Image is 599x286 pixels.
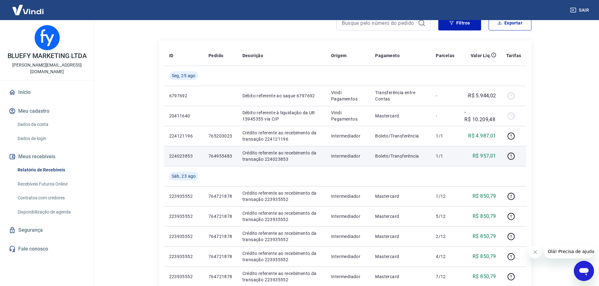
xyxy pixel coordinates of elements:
[208,233,232,240] p: 764721878
[242,93,321,99] p: Débito referente ao saque 6797692
[375,233,426,240] p: Mastercard
[331,89,365,102] p: Vindi Pagamentos
[436,253,454,260] p: 4/12
[242,250,321,263] p: Crédito referente ao recebimento da transação 223935552
[169,253,198,260] p: 223935552
[242,110,321,122] p: Débito referente à liquidação da UR 15945355 via CIP
[208,193,232,199] p: 764721878
[15,206,86,219] a: Disponibilização de agenda
[331,213,365,219] p: Intermediador
[438,15,481,30] button: Filtros
[172,173,196,179] span: Sáb, 23 ago
[436,233,454,240] p: 2/12
[331,273,365,280] p: Intermediador
[544,245,594,258] iframe: Mensagem da empresa
[169,52,174,59] p: ID
[436,213,454,219] p: 5/12
[464,108,496,123] p: -R$ 10.209,48
[15,118,86,131] a: Dados da conta
[169,193,198,199] p: 223935552
[331,253,365,260] p: Intermediador
[331,233,365,240] p: Intermediador
[473,213,496,220] p: R$ 850,79
[473,273,496,280] p: R$ 850,79
[5,62,89,75] p: [PERSON_NAME][EMAIL_ADDRESS][DOMAIN_NAME]
[169,133,198,139] p: 224121196
[242,52,263,59] p: Descrição
[242,270,321,283] p: Crédito referente ao recebimento da transação 223935552
[331,153,365,159] p: Intermediador
[473,192,496,200] p: R$ 850,79
[208,273,232,280] p: 764721878
[375,113,426,119] p: Mastercard
[506,52,521,59] p: Tarifas
[436,52,454,59] p: Parcelas
[169,113,198,119] p: 20411640
[436,113,454,119] p: -
[208,153,232,159] p: 764955483
[242,230,321,243] p: Crédito referente ao recebimento da transação 223935552
[208,133,232,139] p: 765203023
[375,153,426,159] p: Boleto/Transferência
[375,193,426,199] p: Mastercard
[331,52,347,59] p: Origem
[375,213,426,219] p: Mastercard
[169,273,198,280] p: 223935552
[436,93,454,99] p: -
[15,132,86,145] a: Dados de login
[8,85,86,99] a: Início
[436,193,454,199] p: 1/12
[375,273,426,280] p: Mastercard
[473,253,496,260] p: R$ 850,79
[15,164,86,176] a: Relatório de Recebíveis
[331,193,365,199] p: Intermediador
[569,4,591,16] button: Sair
[169,233,198,240] p: 223935552
[8,242,86,256] a: Fale conosco
[468,132,496,140] p: R$ 4.987,01
[4,4,53,9] span: Olá! Precisa de ajuda?
[331,133,365,139] p: Intermediador
[169,213,198,219] p: 223935552
[529,246,541,258] iframe: Fechar mensagem
[169,153,198,159] p: 224023853
[467,92,496,100] p: -R$ 5.944,02
[242,150,321,162] p: Crédito referente ao recebimento da transação 224023853
[15,192,86,204] a: Contratos com credores
[375,253,426,260] p: Mastercard
[172,73,196,79] span: Seg, 25 ago
[436,133,454,139] p: 1/1
[208,213,232,219] p: 764721878
[242,190,321,202] p: Crédito referente ao recebimento da transação 223935552
[8,104,86,118] button: Meu cadastro
[8,223,86,237] a: Segurança
[574,261,594,281] iframe: Botão para abrir a janela de mensagens
[436,273,454,280] p: 7/12
[169,93,198,99] p: 6797692
[15,178,86,191] a: Recebíveis Futuros Online
[375,133,426,139] p: Boleto/Transferência
[208,253,232,260] p: 764721878
[8,150,86,164] button: Meus recebíveis
[242,130,321,142] p: Crédito referente ao recebimento da transação 224121196
[471,52,491,59] p: Valor Líq.
[208,52,223,59] p: Pedido
[331,110,365,122] p: Vindi Pagamentos
[473,152,496,160] p: R$ 957,01
[8,0,48,19] img: Vindi
[35,25,60,50] img: b9dab4cb-2337-41da-979e-63c4aeaec983.jpeg
[436,153,454,159] p: 1/1
[8,53,87,59] p: BLUEFY MARKETING LTDA
[242,210,321,223] p: Crédito referente ao recebimento da transação 223935552
[489,15,531,30] button: Exportar
[342,18,415,28] input: Busque pelo número do pedido
[375,52,400,59] p: Pagamento
[375,89,426,102] p: Transferência entre Contas
[473,233,496,240] p: R$ 850,79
